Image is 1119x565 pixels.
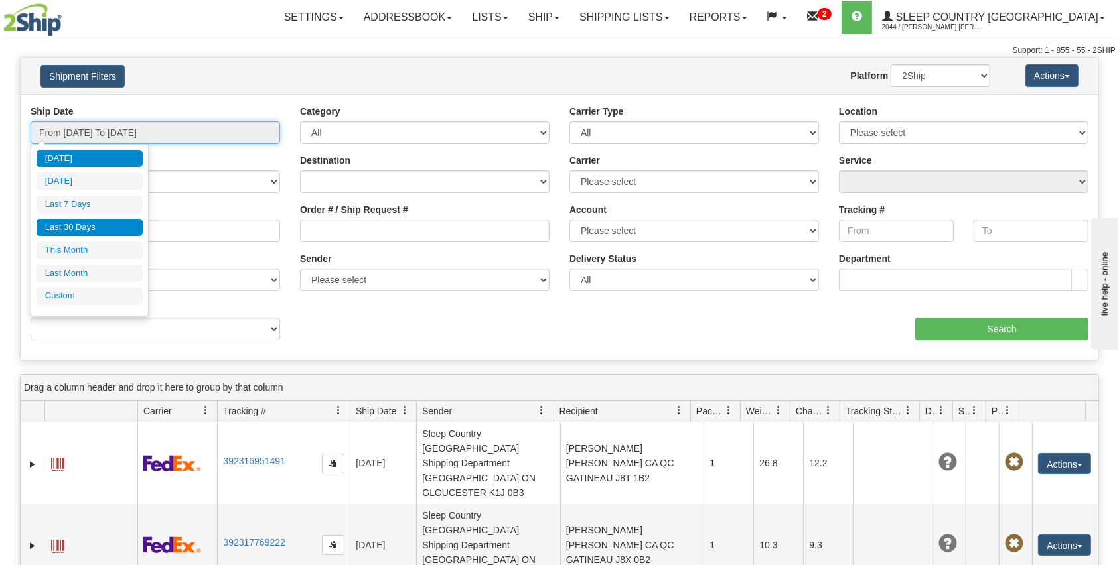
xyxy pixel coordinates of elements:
[37,241,143,259] li: This Month
[37,150,143,168] li: [DATE]
[37,219,143,237] li: Last 30 Days
[559,405,598,418] span: Recipient
[696,405,724,418] span: Packages
[797,1,842,34] a: 2
[938,453,957,471] span: Unknown
[37,287,143,305] li: Custom
[26,458,39,471] a: Expand
[796,405,824,418] span: Charge
[569,1,679,34] a: Shipping lists
[31,105,74,118] label: Ship Date
[422,405,452,418] span: Sender
[1025,64,1079,87] button: Actions
[37,265,143,282] li: Last Month
[518,1,569,34] a: Ship
[925,405,936,418] span: Delivery Status
[839,105,877,118] label: Location
[327,399,350,422] a: Tracking # filter column settings
[704,422,753,504] td: 1
[569,154,600,167] label: Carrier
[300,105,340,118] label: Category
[839,252,891,265] label: Department
[223,405,266,418] span: Tracking #
[394,399,416,422] a: Ship Date filter column settings
[3,45,1116,56] div: Support: 1 - 855 - 55 - 2SHIP
[569,203,607,216] label: Account
[746,405,774,418] span: Weight
[354,1,463,34] a: Addressbook
[850,69,888,82] label: Platform
[531,399,554,422] a: Sender filter column settings
[839,220,954,242] input: From
[846,405,903,418] span: Tracking Status
[992,405,1003,418] span: Pickup Status
[416,422,560,504] td: Sleep Country [GEOGRAPHIC_DATA] Shipping Department [GEOGRAPHIC_DATA] ON GLOUCESTER K1J 0B3
[569,252,636,265] label: Delivery Status
[223,537,285,548] a: 392317769222
[322,535,344,555] button: Copy to clipboard
[322,454,344,473] button: Copy to clipboard
[1005,453,1023,471] span: Pickup Not Assigned
[10,11,123,21] div: live help - online
[300,154,350,167] label: Destination
[274,1,354,34] a: Settings
[717,399,740,422] a: Packages filter column settings
[194,399,217,422] a: Carrier filter column settings
[767,399,790,422] a: Weight filter column settings
[996,399,1019,422] a: Pickup Status filter column settings
[1005,534,1023,553] span: Pickup Not Assigned
[839,203,885,216] label: Tracking #
[930,399,952,422] a: Delivery Status filter column settings
[51,452,64,473] a: Label
[26,539,39,552] a: Expand
[37,172,143,190] li: [DATE]
[560,422,704,504] td: [PERSON_NAME] [PERSON_NAME] CA QC GATINEAU J8T 1B2
[817,399,840,422] a: Charge filter column settings
[680,1,757,34] a: Reports
[21,375,1098,401] div: grid grouping header
[753,422,803,504] td: 26.8
[143,536,201,553] img: 2 - FedEx Express®
[350,422,416,504] td: [DATE]
[872,1,1115,34] a: Sleep Country [GEOGRAPHIC_DATA] 2044 / [PERSON_NAME] [PERSON_NAME]
[3,3,62,36] img: logo2044.jpg
[356,405,396,418] span: Ship Date
[915,318,1088,340] input: Search
[963,399,986,422] a: Shipment Issues filter column settings
[893,11,1098,23] span: Sleep Country [GEOGRAPHIC_DATA]
[974,220,1088,242] input: To
[300,203,408,216] label: Order # / Ship Request #
[1038,534,1091,556] button: Actions
[897,399,919,422] a: Tracking Status filter column settings
[839,154,872,167] label: Service
[1088,215,1118,350] iframe: chat widget
[818,8,832,20] sup: 2
[938,534,957,553] span: Unknown
[569,105,623,118] label: Carrier Type
[37,196,143,214] li: Last 7 Days
[143,455,201,471] img: 2 - FedEx Express®
[1038,453,1091,474] button: Actions
[958,405,970,418] span: Shipment Issues
[803,422,853,504] td: 12.2
[462,1,518,34] a: Lists
[668,399,690,422] a: Recipient filter column settings
[300,252,331,265] label: Sender
[223,456,285,466] a: 392316951491
[882,21,982,34] span: 2044 / [PERSON_NAME] [PERSON_NAME]
[40,65,125,88] button: Shipment Filters
[51,534,64,555] a: Label
[143,405,172,418] span: Carrier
